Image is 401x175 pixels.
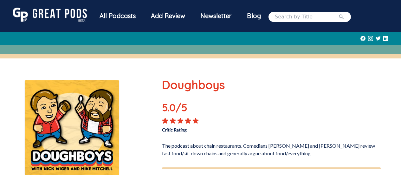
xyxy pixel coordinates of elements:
[193,8,239,24] div: Newsletter
[239,8,268,24] a: Blog
[162,100,206,118] p: 5.0 /5
[162,124,271,133] p: Critic Rating
[92,8,143,24] div: All Podcasts
[162,139,381,157] p: The podcast about chain restaurants. Comedians [PERSON_NAME] and [PERSON_NAME] review fast food/s...
[193,8,239,26] a: Newsletter
[13,8,87,22] img: GreatPods
[162,76,381,93] p: Doughboys
[143,8,193,24] a: Add Review
[92,8,143,26] a: All Podcasts
[275,13,338,21] input: Search by Title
